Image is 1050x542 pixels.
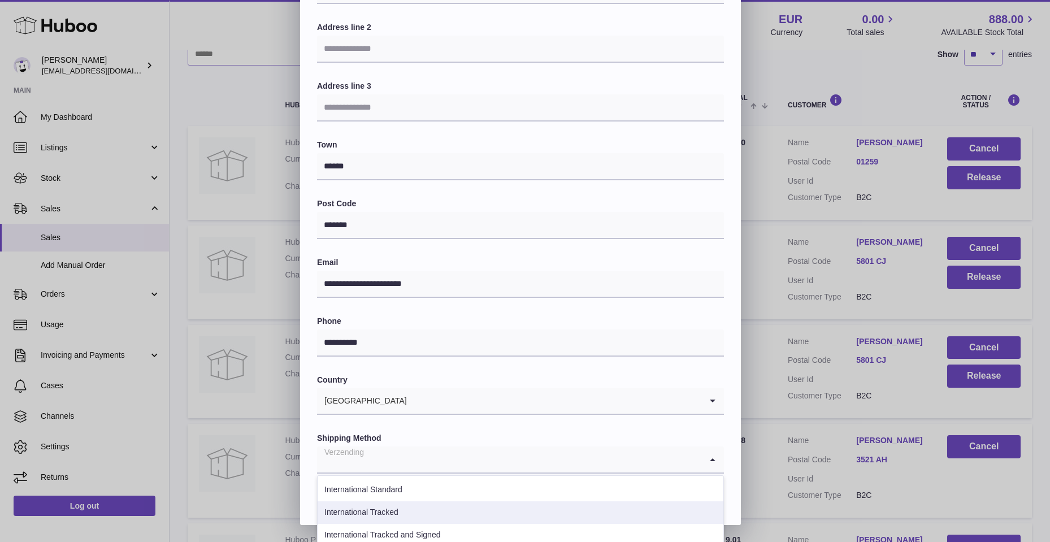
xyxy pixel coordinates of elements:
label: Shipping Method [317,433,724,444]
label: Town [317,140,724,150]
label: Phone [317,316,724,327]
label: Address line 2 [317,22,724,33]
li: International Standard [318,479,723,501]
label: Country [317,375,724,385]
div: Search for option [317,388,724,415]
input: Search for option [317,446,701,472]
span: [GEOGRAPHIC_DATA] [317,388,407,414]
label: Email [317,257,724,268]
label: Post Code [317,198,724,209]
label: Address line 3 [317,81,724,92]
input: Search for option [407,388,701,414]
div: Search for option [317,446,724,474]
li: International Tracked [318,501,723,524]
